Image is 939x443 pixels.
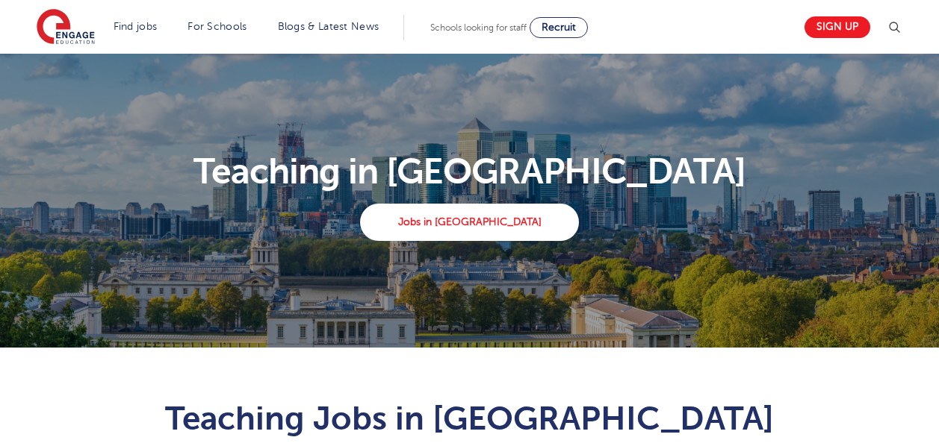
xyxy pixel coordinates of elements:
[28,154,911,189] p: Teaching in [GEOGRAPHIC_DATA]
[37,9,95,46] img: Engage Education
[188,21,247,32] a: For Schools
[360,204,579,241] a: Jobs in [GEOGRAPHIC_DATA]
[165,400,774,437] span: Teaching Jobs in [GEOGRAPHIC_DATA]
[430,22,527,33] span: Schools looking for staff
[114,21,158,32] a: Find jobs
[542,22,576,33] span: Recruit
[530,17,588,38] a: Recruit
[805,16,870,38] a: Sign up
[278,21,379,32] a: Blogs & Latest News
